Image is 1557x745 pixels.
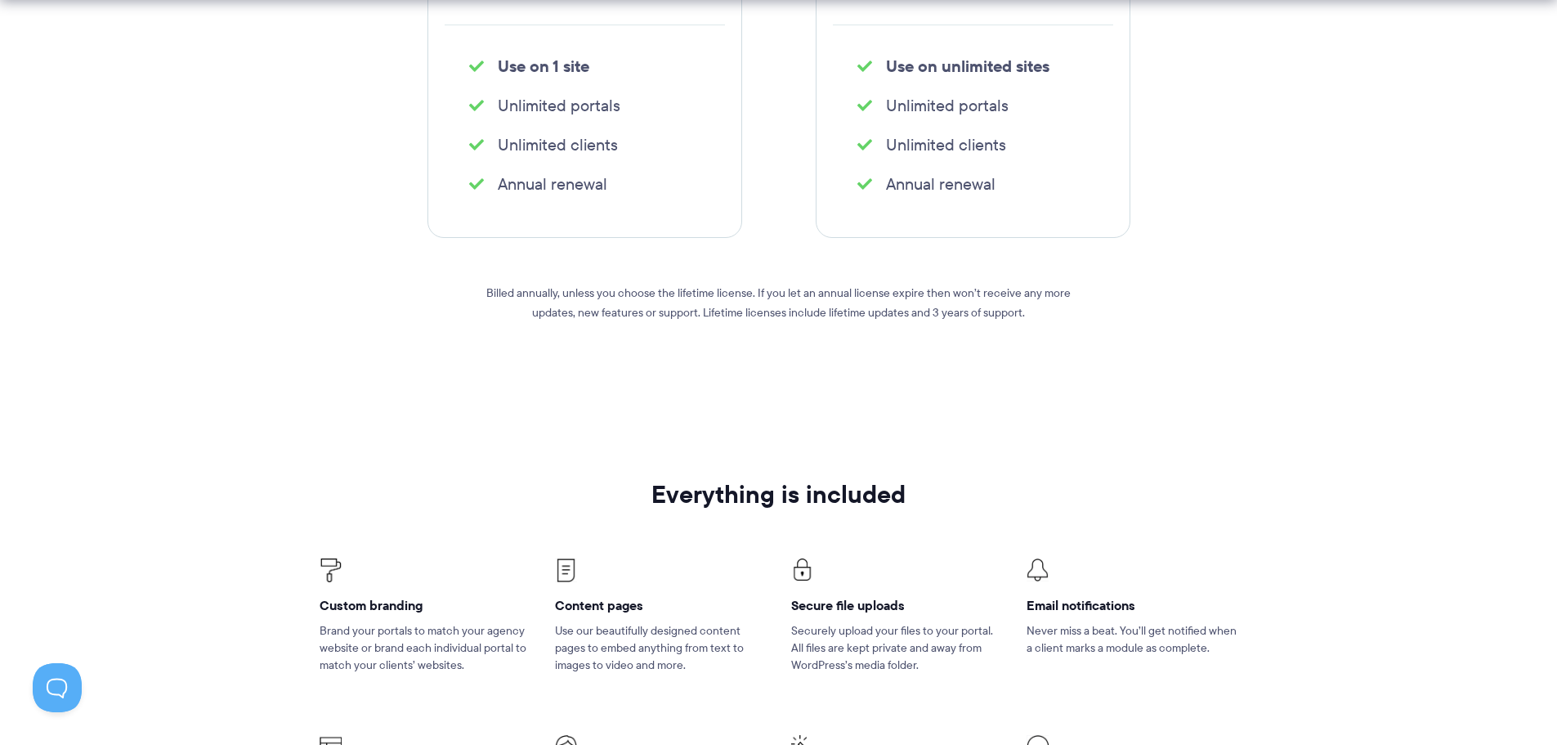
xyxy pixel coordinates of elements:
[320,559,342,582] img: Client Portal Icons
[886,54,1049,79] strong: Use on unlimited sites
[485,283,1073,322] p: Billed annually, unless you choose the lifetime license. If you let an annual license expire then...
[857,133,1089,156] li: Unlimited clients
[1027,622,1237,657] p: Never miss a beat. You’ll get notified when a client marks a module as complete.
[1027,597,1237,614] h4: Email notifications
[1027,559,1049,581] img: Client Portal Icon
[555,597,766,614] h4: Content pages
[857,173,1089,195] li: Annual renewal
[320,622,530,674] p: Brand your portals to match your agency website or brand each individual portal to match your cli...
[791,597,1002,614] h4: Secure file uploads
[469,94,700,117] li: Unlimited portals
[555,622,766,674] p: Use our beautifully designed content pages to embed anything from text to images to video and more.
[791,622,1002,674] p: Securely upload your files to your portal. All files are kept private and away from WordPress’s m...
[469,173,700,195] li: Annual renewal
[469,133,700,156] li: Unlimited clients
[857,94,1089,117] li: Unlimited portals
[320,597,530,614] h4: Custom branding
[33,663,82,712] iframe: Toggle Customer Support
[320,481,1237,508] h2: Everything is included
[498,54,589,79] strong: Use on 1 site
[555,559,577,582] img: Client Portal Icons
[791,559,813,581] img: Client Portal Icons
